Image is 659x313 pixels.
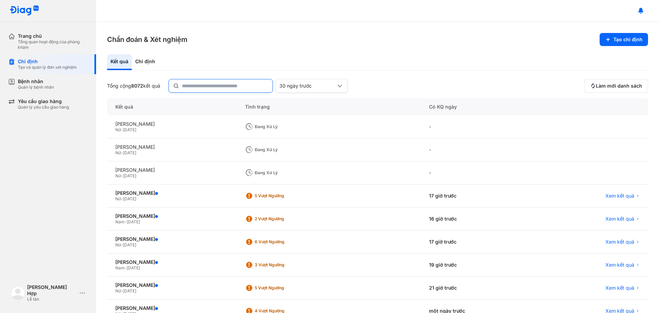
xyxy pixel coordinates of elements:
[605,216,634,222] span: Xem kết quả
[115,121,229,127] div: [PERSON_NAME]
[123,242,136,247] span: [DATE]
[131,83,143,89] span: 8072
[115,242,121,247] span: Nữ
[255,239,310,245] div: 6 Vượt ngưỡng
[125,265,127,270] span: -
[115,196,121,201] span: Nữ
[121,150,123,155] span: -
[107,83,160,89] div: Tổng cộng kết quả
[107,98,237,115] div: Kết quả
[605,193,634,199] span: Xem kết quả
[123,196,136,201] span: [DATE]
[18,58,77,65] div: Chỉ định
[605,285,634,291] span: Xem kết quả
[115,219,125,224] span: Nam
[115,127,121,132] span: Nữ
[605,262,634,268] span: Xem kết quả
[255,124,310,130] div: Đang xử lý
[115,259,229,265] div: [PERSON_NAME]
[605,239,634,245] span: Xem kết quả
[125,219,127,224] span: -
[421,115,536,138] div: -
[18,85,54,90] div: Quản lý bệnh nhân
[115,305,229,311] div: [PERSON_NAME]
[123,173,136,178] span: [DATE]
[421,161,536,185] div: -
[121,173,123,178] span: -
[421,231,536,254] div: 17 giờ trước
[10,5,39,16] img: logo
[27,297,77,302] div: Lễ tân
[237,98,421,115] div: Tình trạng
[115,265,125,270] span: Nam
[127,219,140,224] span: [DATE]
[127,265,140,270] span: [DATE]
[18,65,77,70] div: Tạo và quản lý đơn xét nghiệm
[585,79,648,93] button: Làm mới danh sách
[255,170,310,176] div: Đang xử lý
[132,54,159,70] div: Chỉ định
[121,127,123,132] span: -
[115,190,229,196] div: [PERSON_NAME]
[115,167,229,173] div: [PERSON_NAME]
[18,78,54,85] div: Bệnh nhân
[255,285,310,291] div: 5 Vượt ngưỡng
[421,254,536,277] div: 19 giờ trước
[121,288,123,293] span: -
[121,242,123,247] span: -
[11,286,25,300] img: logo
[421,185,536,208] div: 17 giờ trước
[421,208,536,231] div: 16 giờ trước
[600,33,648,46] button: Tạo chỉ định
[115,144,229,150] div: [PERSON_NAME]
[18,33,88,39] div: Trang chủ
[421,98,536,115] div: Có KQ ngày
[115,213,229,219] div: [PERSON_NAME]
[115,282,229,288] div: [PERSON_NAME]
[255,193,310,199] div: 5 Vượt ngưỡng
[18,98,69,104] div: Yêu cầu giao hàng
[255,216,310,222] div: 2 Vượt ngưỡng
[123,288,136,293] span: [DATE]
[421,277,536,300] div: 21 giờ trước
[123,127,136,132] span: [DATE]
[107,35,187,44] h3: Chẩn đoán & Xét nghiệm
[279,83,336,89] div: 30 ngày trước
[596,83,642,89] span: Làm mới danh sách
[18,104,69,110] div: Quản lý yêu cầu giao hàng
[115,173,121,178] span: Nữ
[27,284,77,297] div: [PERSON_NAME] Hợp
[123,150,136,155] span: [DATE]
[121,196,123,201] span: -
[18,39,88,50] div: Tổng quan hoạt động của phòng khám
[255,147,310,153] div: Đang xử lý
[115,150,121,155] span: Nữ
[115,288,121,293] span: Nữ
[421,138,536,161] div: -
[115,236,229,242] div: [PERSON_NAME]
[255,262,310,268] div: 3 Vượt ngưỡng
[107,54,132,70] div: Kết quả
